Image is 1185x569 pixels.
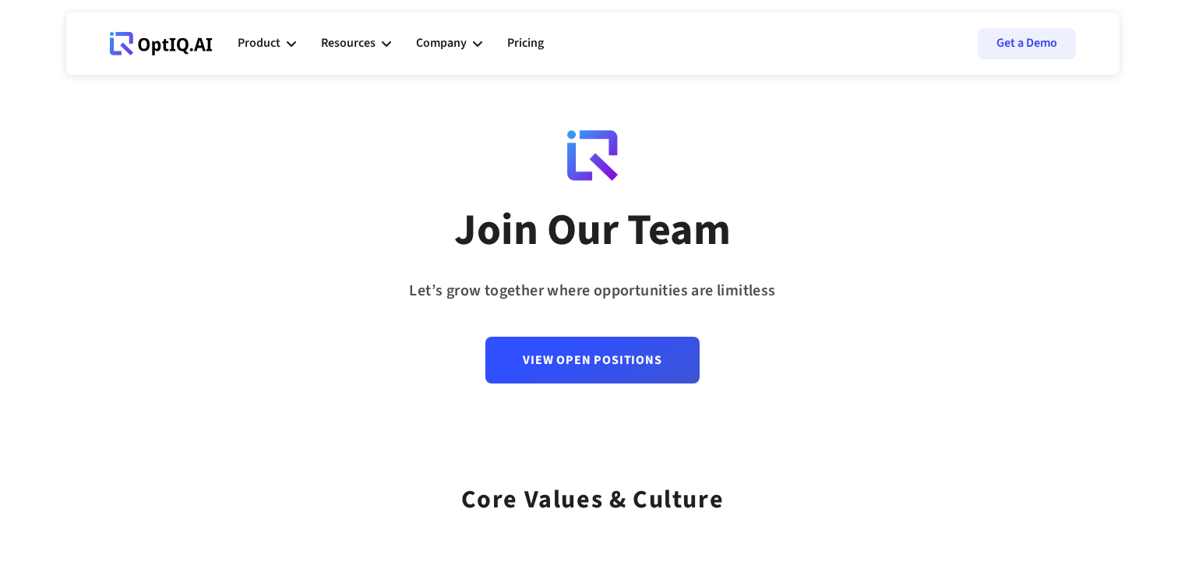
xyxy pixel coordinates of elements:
a: Pricing [507,20,544,67]
a: View Open Positions [485,337,699,383]
div: Product [238,20,296,67]
div: Resources [321,33,376,54]
div: Let’s grow together where opportunities are limitless [409,277,775,306]
div: Join Our Team [454,203,731,258]
div: Product [238,33,280,54]
div: Core values & Culture [461,465,725,520]
a: Get a Demo [978,28,1076,59]
div: Resources [321,20,391,67]
div: Company [416,20,482,67]
a: Webflow Homepage [110,20,213,67]
div: Company [416,33,467,54]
